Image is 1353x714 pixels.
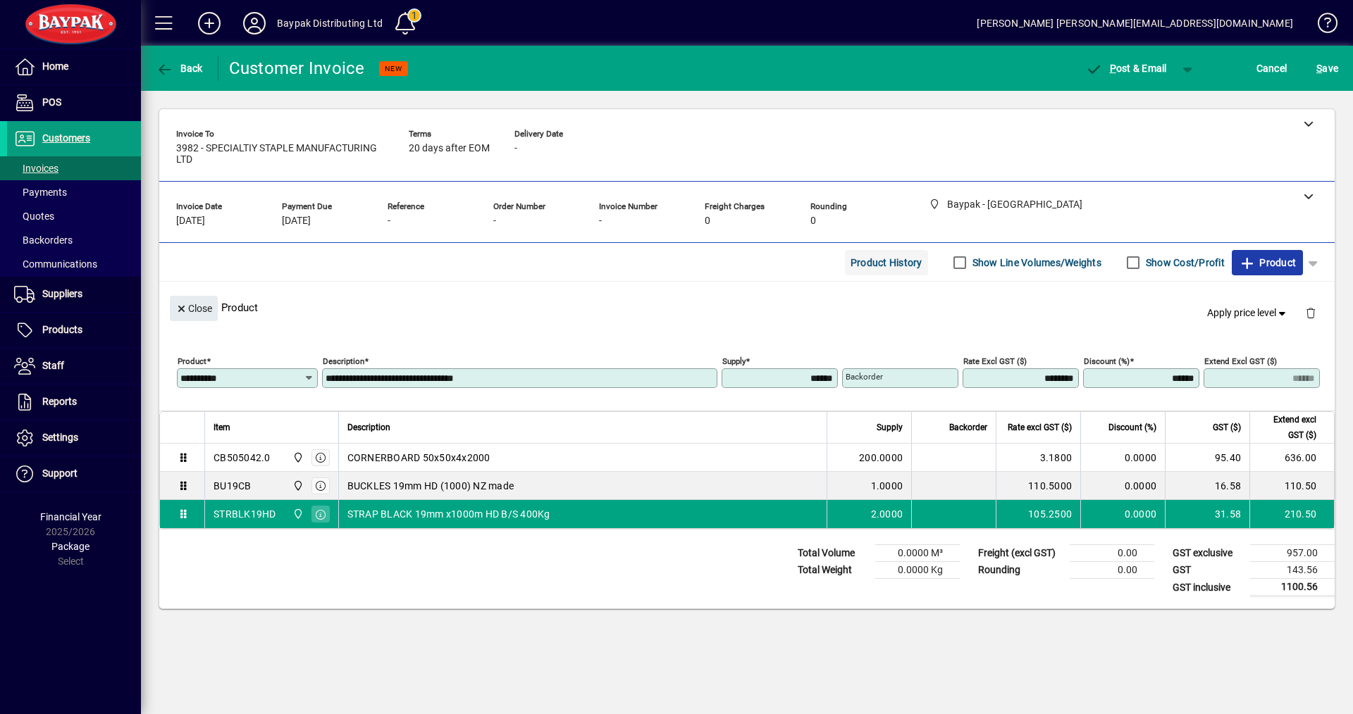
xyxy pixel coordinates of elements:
[175,297,212,320] span: Close
[7,85,141,120] a: POS
[14,258,97,270] span: Communications
[1294,296,1328,330] button: Delete
[7,252,141,276] a: Communications
[214,507,276,521] div: STRBLK19HD
[1259,412,1316,443] span: Extend excl GST ($)
[1253,56,1291,81] button: Cancel
[1313,56,1342,81] button: Save
[14,234,73,246] span: Backorders
[42,61,68,72] span: Home
[289,450,305,465] span: Baypak - Onekawa
[875,545,960,562] td: 0.0000 M³
[871,479,903,493] span: 1.0000
[1008,420,1072,435] span: Rate excl GST ($)
[178,356,206,366] mat-label: Product
[289,478,305,494] span: Baypak - Onekawa
[977,12,1293,35] div: [PERSON_NAME] [PERSON_NAME][EMAIL_ADDRESS][DOMAIN_NAME]
[166,301,221,314] app-page-header-button: Close
[1005,451,1072,465] div: 3.1800
[871,507,903,521] span: 2.0000
[1316,63,1322,74] span: S
[599,215,602,227] span: -
[347,451,490,465] span: CORNERBOARD 50x50x4x2000
[323,356,364,366] mat-label: Description
[1166,562,1250,579] td: GST
[214,451,271,465] div: CB505042.0
[7,180,141,204] a: Payments
[846,372,883,382] mat-label: Backorder
[1207,306,1289,320] span: Apply price level
[7,456,141,491] a: Support
[1143,256,1225,270] label: Show Cost/Profit
[232,11,277,36] button: Profile
[347,507,550,521] span: STRAP BLACK 19mm x1000m HD B/S 400Kg
[963,356,1027,366] mat-label: Rate excl GST ($)
[1249,472,1334,500] td: 110.50
[810,215,816,227] span: 0
[1080,500,1165,528] td: 0.0000
[40,511,101,522] span: Financial Year
[289,506,305,522] span: Baypak - Onekawa
[7,228,141,252] a: Backorders
[1250,545,1335,562] td: 957.00
[1249,500,1334,528] td: 210.50
[187,11,232,36] button: Add
[949,420,987,435] span: Backorder
[1294,306,1328,319] app-page-header-button: Delete
[388,215,390,227] span: -
[42,96,61,108] span: POS
[1239,251,1296,274] span: Product
[1166,545,1250,562] td: GST exclusive
[385,64,402,73] span: NEW
[1250,562,1335,579] td: 143.56
[1165,444,1249,472] td: 95.40
[1005,479,1072,493] div: 110.5000
[1070,545,1154,562] td: 0.00
[51,541,89,552] span: Package
[1108,420,1156,435] span: Discount (%)
[42,396,77,407] span: Reports
[875,562,960,579] td: 0.0000 Kg
[970,256,1101,270] label: Show Line Volumes/Weights
[791,545,875,562] td: Total Volume
[347,479,514,493] span: BUCKLES 19mm HD (1000) NZ made
[7,49,141,84] a: Home
[229,57,365,80] div: Customer Invoice
[159,282,1335,333] div: Product
[7,156,141,180] a: Invoices
[42,132,90,144] span: Customers
[1110,63,1116,74] span: P
[1080,472,1165,500] td: 0.0000
[7,384,141,420] a: Reports
[156,63,203,74] span: Back
[493,215,496,227] span: -
[877,420,903,435] span: Supply
[214,479,252,493] div: BU19CB
[722,356,746,366] mat-label: Supply
[7,313,141,348] a: Products
[1204,356,1277,366] mat-label: Extend excl GST ($)
[971,562,1070,579] td: Rounding
[1249,444,1334,472] td: 636.00
[1084,356,1130,366] mat-label: Discount (%)
[7,277,141,312] a: Suppliers
[1005,507,1072,521] div: 105.2500
[1165,472,1249,500] td: 16.58
[14,211,54,222] span: Quotes
[7,204,141,228] a: Quotes
[42,360,64,371] span: Staff
[1316,57,1338,80] span: ave
[1256,57,1287,80] span: Cancel
[1250,579,1335,596] td: 1100.56
[42,324,82,335] span: Products
[1213,420,1241,435] span: GST ($)
[42,468,78,479] span: Support
[514,143,517,154] span: -
[1070,562,1154,579] td: 0.00
[347,420,390,435] span: Description
[851,251,922,274] span: Product History
[1078,56,1174,81] button: Post & Email
[409,143,490,154] span: 20 days after EOM
[176,143,388,165] span: 3982 - SPECIALTIY STAPLE MANUFACTURING LTD
[1080,444,1165,472] td: 0.0000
